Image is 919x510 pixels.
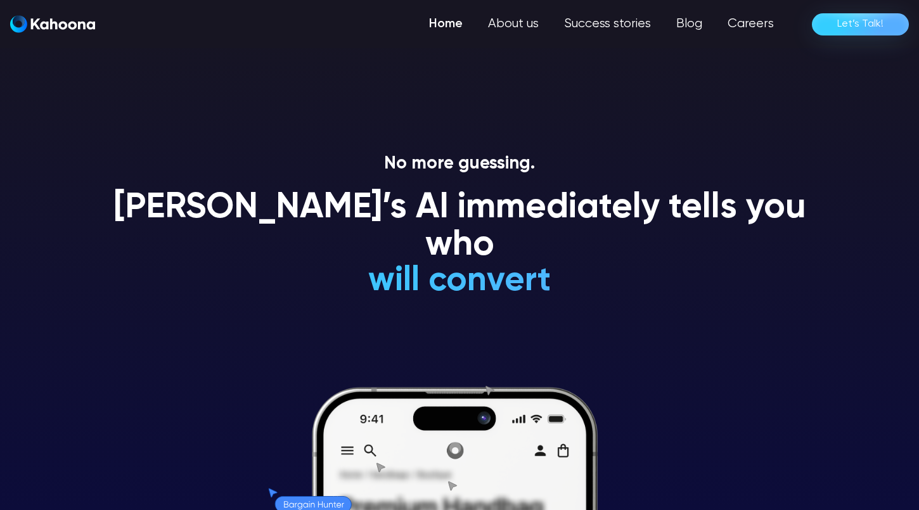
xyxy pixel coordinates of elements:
[98,189,821,265] h1: [PERSON_NAME]’s AI immediately tells you who
[715,11,787,37] a: Careers
[664,11,715,37] a: Blog
[812,13,909,35] a: Let’s Talk!
[551,11,664,37] a: Success stories
[273,262,646,300] h1: will convert
[475,11,551,37] a: About us
[10,15,95,33] img: Kahoona logo white
[837,14,884,34] div: Let’s Talk!
[416,11,475,37] a: Home
[10,15,95,34] a: home
[98,153,821,175] p: No more guessing.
